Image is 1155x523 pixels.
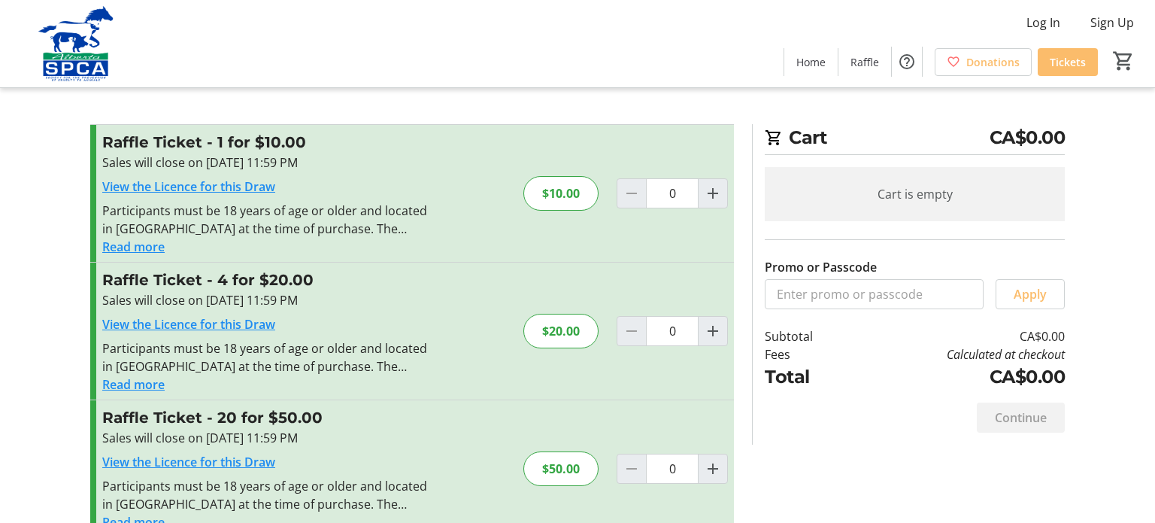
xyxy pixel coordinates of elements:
button: Help [892,47,922,77]
input: Raffle Ticket Quantity [646,178,699,208]
div: $10.00 [523,176,599,211]
button: Log In [1014,11,1072,35]
h2: Cart [765,124,1065,155]
h3: Raffle Ticket - 4 for $20.00 [102,269,431,291]
div: $20.00 [523,314,599,348]
button: Increment by one [699,455,727,483]
input: Enter promo or passcode [765,279,984,309]
input: Raffle Ticket Quantity [646,316,699,346]
span: Raffle [850,54,879,70]
td: Calculated at checkout [852,345,1065,363]
a: View the Licence for this Draw [102,316,275,333]
a: Tickets [1038,48,1098,76]
div: Participants must be 18 years of age or older and located in [GEOGRAPHIC_DATA] at the time of pur... [102,339,431,376]
span: Log In [1026,14,1060,32]
td: CA$0.00 [852,327,1065,345]
div: Participants must be 18 years of age or older and located in [GEOGRAPHIC_DATA] at the time of pur... [102,202,431,238]
div: Cart is empty [765,167,1065,221]
span: Home [796,54,826,70]
button: Sign Up [1078,11,1146,35]
span: Tickets [1050,54,1086,70]
button: Cart [1110,47,1137,74]
a: View the Licence for this Draw [102,454,275,470]
button: Increment by one [699,179,727,208]
div: Sales will close on [DATE] 11:59 PM [102,154,431,172]
button: Apply [996,279,1065,309]
h3: Raffle Ticket - 1 for $10.00 [102,131,431,154]
span: Donations [966,54,1020,70]
div: Participants must be 18 years of age or older and located in [GEOGRAPHIC_DATA] at the time of pur... [102,477,431,513]
a: Donations [935,48,1032,76]
a: View the Licence for this Draw [102,178,275,195]
td: Subtotal [765,327,852,345]
td: Total [765,363,852,391]
td: Fees [765,345,852,363]
button: Read more [102,238,165,256]
button: Read more [102,376,165,394]
td: CA$0.00 [852,363,1065,391]
button: Increment by one [699,317,727,345]
div: $50.00 [523,452,599,486]
div: Sales will close on [DATE] 11:59 PM [102,291,431,309]
img: Alberta SPCA's Logo [9,6,143,81]
h3: Raffle Ticket - 20 for $50.00 [102,406,431,429]
div: Sales will close on [DATE] 11:59 PM [102,429,431,447]
a: Raffle [838,48,891,76]
span: Sign Up [1090,14,1134,32]
a: Home [784,48,838,76]
span: Apply [1014,285,1047,303]
span: CA$0.00 [990,124,1066,151]
input: Raffle Ticket Quantity [646,454,699,484]
label: Promo or Passcode [765,258,877,276]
